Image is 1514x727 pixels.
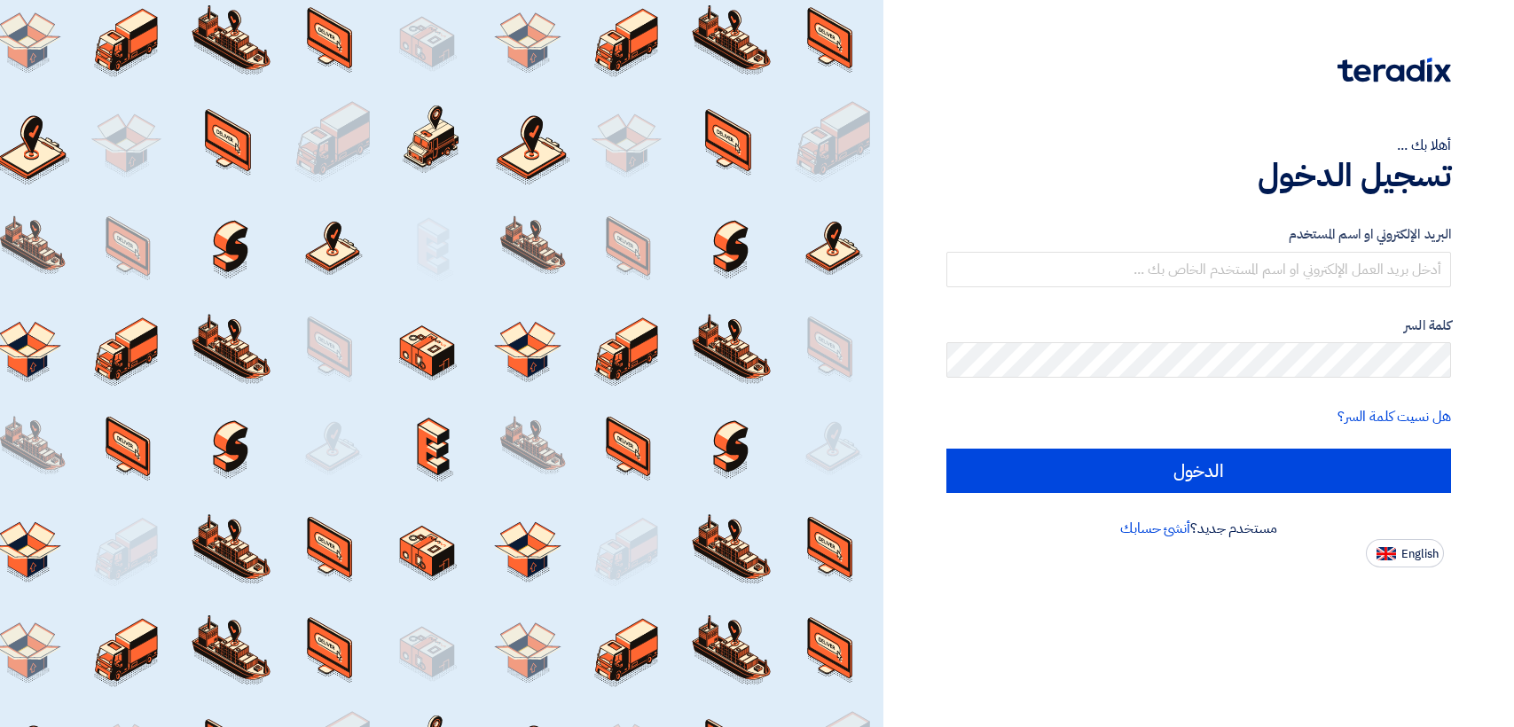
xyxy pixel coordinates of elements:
input: أدخل بريد العمل الإلكتروني او اسم المستخدم الخاص بك ... [946,252,1451,287]
div: مستخدم جديد؟ [946,518,1451,539]
img: Teradix logo [1337,58,1451,82]
div: أهلا بك ... [946,135,1451,156]
label: البريد الإلكتروني او اسم المستخدم [946,224,1451,245]
a: أنشئ حسابك [1120,518,1190,539]
input: الدخول [946,449,1451,493]
button: English [1366,539,1444,567]
h1: تسجيل الدخول [946,156,1451,195]
a: هل نسيت كلمة السر؟ [1337,406,1451,427]
img: en-US.png [1377,547,1396,560]
label: كلمة السر [946,316,1451,336]
span: English [1401,548,1439,560]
